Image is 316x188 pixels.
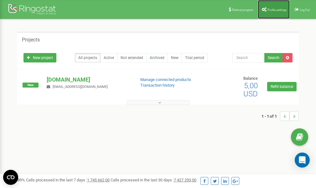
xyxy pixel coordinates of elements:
[23,53,56,62] a: New project
[264,53,283,62] button: Search
[3,170,18,185] button: Open CMP widget
[23,83,39,88] span: New
[47,76,130,84] p: [DOMAIN_NAME]
[243,76,258,81] span: Balance
[100,53,117,62] a: Active
[26,178,110,182] span: Calls processed in the last 7 days :
[22,37,40,43] h5: Projects
[300,8,310,12] span: Log Out
[232,8,254,12] span: Referral program
[243,81,258,98] span: 5,00 USD
[75,53,101,62] a: All projects
[117,53,147,62] a: Not extended
[262,111,280,121] span: 1 - 1 of 1
[140,83,174,88] a: Transaction history
[111,178,196,182] span: Calls processed in the last 30 days :
[295,153,310,168] div: Open Intercom Messenger
[53,85,108,89] span: [EMAIL_ADDRESS][DOMAIN_NAME]
[267,82,297,91] a: Refill balance
[87,178,110,182] u: 1 745 662,00
[140,77,191,82] a: Manage connected products
[174,178,196,182] u: 7 427 293,00
[267,8,287,12] span: Profile settings
[182,53,208,62] a: Trial period
[168,53,182,62] a: New
[232,53,265,62] input: Search
[262,105,299,127] nav: ...
[146,53,168,62] a: Archived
